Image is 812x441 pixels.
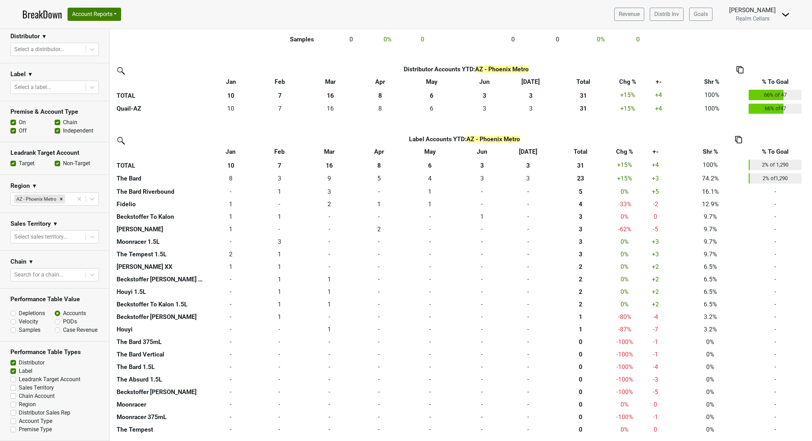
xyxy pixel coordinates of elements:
label: Account Type [19,417,52,425]
span: +15% [620,91,635,98]
span: AZ - Phoenix Metro [466,136,520,143]
label: Depletions [19,309,45,318]
div: AZ - Phoenix Metro [14,194,57,203]
span: ▼ [53,220,58,228]
td: 9.7% [673,223,747,235]
th: Beckstoffer [PERSON_NAME] 1.5L [115,273,206,286]
td: 1 [303,273,355,286]
div: - [357,262,401,271]
td: 0 [303,248,355,260]
div: - [357,212,401,221]
th: Apr: activate to sort column ascending [355,145,403,158]
td: 0 % [612,260,637,273]
th: Mar: activate to sort column ascending [303,145,355,158]
div: 31 [553,104,613,113]
th: 3 [549,210,612,223]
td: 0 [206,235,255,248]
div: 1 [208,212,254,221]
td: - [747,210,803,223]
td: 3 [459,102,509,116]
th: % To Goal: activate to sort column ascending [747,145,803,158]
th: &nbsp;: activate to sort column ascending [115,145,206,158]
th: 3 [549,223,612,235]
th: Jul: activate to sort column ascending [507,145,549,158]
td: 0 [206,273,255,286]
th: &nbsp;: activate to sort column ascending [115,75,206,88]
td: 0 [457,185,507,198]
td: 0 % [612,185,637,198]
h3: Region [10,182,30,190]
div: - [459,250,505,259]
div: 3 [459,174,505,183]
div: - [404,262,455,271]
th: +-: activate to sort column ascending [640,75,677,88]
div: 7 [257,104,303,113]
th: The Bard Riverbound [115,185,206,198]
label: Non-Target [63,159,90,168]
div: - [404,250,455,259]
div: - [257,200,302,209]
td: 0 [457,235,507,248]
label: PODs [63,318,77,326]
label: Target [19,159,34,168]
div: - [459,225,505,234]
th: May: activate to sort column ascending [404,75,459,88]
th: Apr: activate to sort column ascending [356,75,404,88]
td: 0 [490,33,535,46]
div: - [305,212,354,221]
div: 1 [257,212,302,221]
label: Distributor [19,359,45,367]
td: 0 [457,260,507,273]
td: 3 [255,172,303,186]
td: 1 [355,198,403,210]
div: - [208,187,254,196]
th: 6 [403,158,457,172]
td: 6.5% [673,260,747,273]
label: On [19,118,26,127]
th: Jan: activate to sort column ascending [206,75,255,88]
td: 2 [206,248,255,260]
td: 16.1% [673,185,747,198]
h3: Premise & Account Type [10,108,99,115]
div: +3 [639,250,672,259]
div: -5 [639,225,672,234]
th: [PERSON_NAME] [115,223,206,235]
div: +3 [639,174,672,183]
td: 9.7% [673,210,747,223]
th: 3 [507,158,549,172]
td: 0 [355,248,403,260]
td: 0 [355,235,403,248]
div: 3 [551,225,610,234]
td: 2 [355,223,403,235]
label: Case Revenue [63,326,97,334]
td: 0 [507,185,549,198]
th: 3 [457,158,507,172]
th: 2 [549,260,612,273]
td: 3 [255,235,303,248]
th: The Bard [115,172,206,186]
th: 31 [552,88,615,102]
th: Jan: activate to sort column ascending [206,145,255,158]
td: 0 % [580,33,622,46]
h3: Leadrank Target Account [10,149,99,157]
td: 7 [255,102,304,116]
h3: Distributor [10,33,40,40]
h3: Label [10,71,26,78]
th: Jun: activate to sort column ascending [457,145,507,158]
td: 0 [507,235,549,248]
td: 2 [303,198,355,210]
td: 1 [206,198,255,210]
td: 0 % [612,235,637,248]
label: Label [19,367,32,375]
td: 1 [255,210,303,223]
label: Samples [19,326,40,334]
th: May: activate to sort column ascending [403,145,457,158]
th: 16 [303,158,355,172]
th: Moonracer 1.5L [115,235,206,248]
div: - [509,225,548,234]
span: Realm Cellars [736,15,770,22]
th: 3 [509,88,552,102]
div: - [357,237,401,246]
td: 0 % [366,33,409,46]
th: Feb: activate to sort column ascending [255,145,303,158]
